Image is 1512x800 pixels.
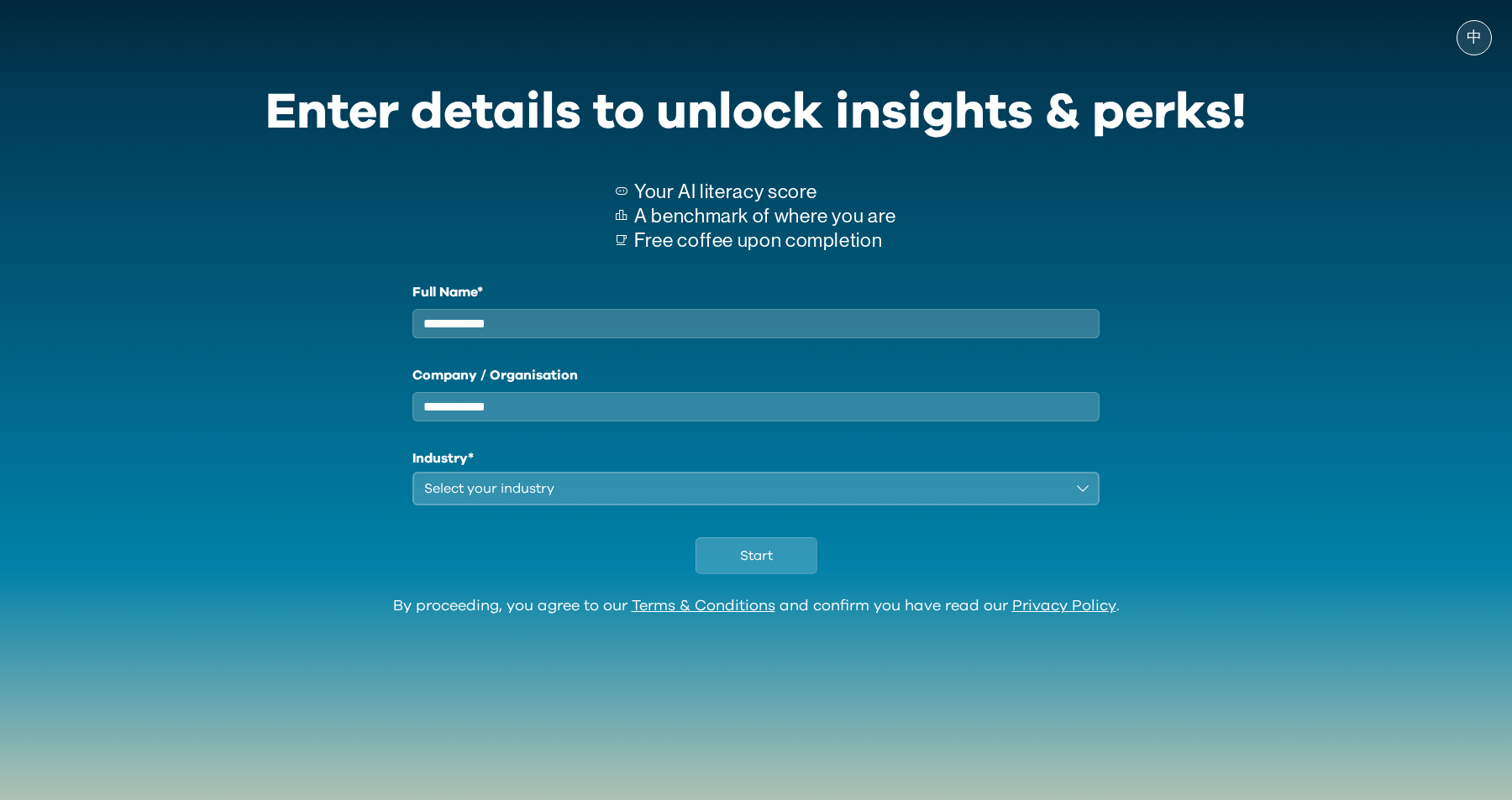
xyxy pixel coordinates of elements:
button: Start [696,537,817,574]
div: Enter details to unlock insights & perks! [265,72,1247,153]
h1: Industry* [412,448,1100,468]
div: By proceeding, you agree to our and confirm you have read our . [393,598,1120,616]
p: A benchmark of where you are [634,204,896,228]
p: Free coffee upon completion [634,228,896,253]
div: Select your industry [424,478,1064,499]
span: Start [740,546,773,566]
p: Your AI literacy score [634,180,896,204]
label: Company / Organisation [412,365,1100,385]
a: Terms & Conditions [632,599,775,614]
span: 中 [1467,29,1482,46]
label: Full Name* [412,282,1100,302]
a: Privacy Policy [1012,599,1116,614]
button: Select your industry [412,472,1100,505]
